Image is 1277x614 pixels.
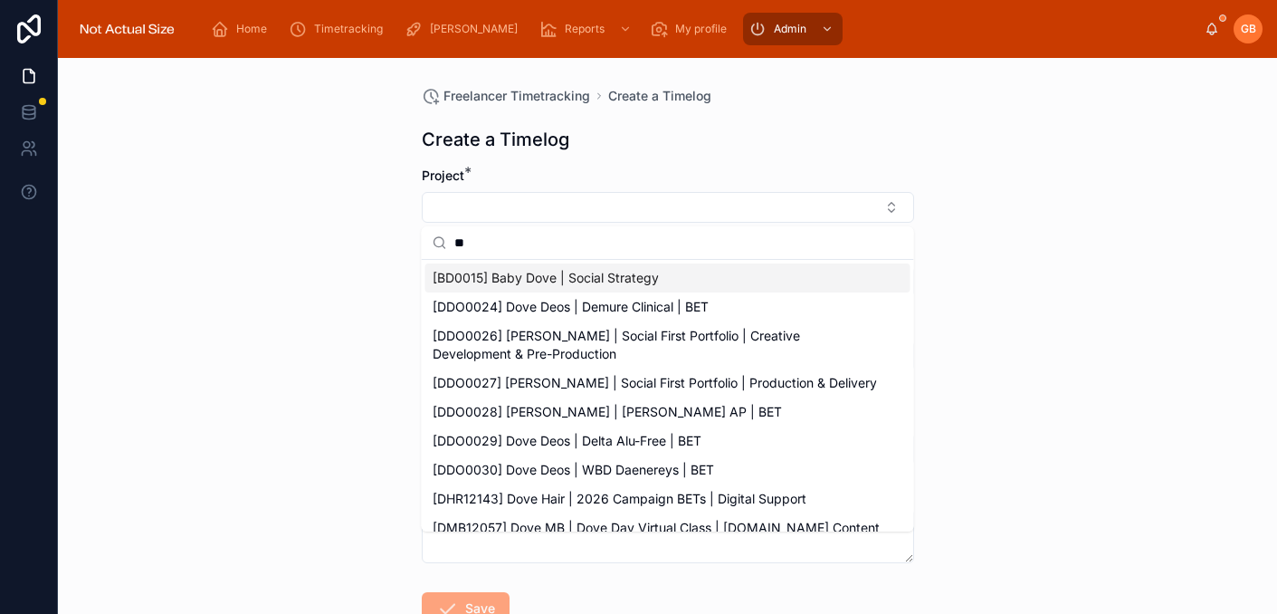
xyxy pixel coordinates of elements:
[644,13,739,45] a: My profile
[314,22,383,36] span: Timetracking
[565,22,605,36] span: Reports
[433,269,659,287] span: [BD0015] Baby Dove | Social Strategy
[196,9,1205,49] div: scrollable content
[433,461,714,479] span: [DDO0030] Dove Deos | WBD Daenereys | BET
[743,13,843,45] a: Admin
[399,13,530,45] a: [PERSON_NAME]
[774,22,806,36] span: Admin
[283,13,395,45] a: Timetracking
[433,519,882,555] span: [DMB12057] Dove MB | Dove Day Virtual Class | [DOMAIN_NAME] Content Creation
[422,168,464,183] span: Project
[422,127,569,152] h1: Create a Timelog
[433,403,782,421] span: [DDO0028] [PERSON_NAME] | [PERSON_NAME] AP | BET
[422,192,914,223] button: Select Button
[433,490,806,508] span: [DHR12143] Dove Hair | 2026 Campaign BETs | Digital Support
[433,298,709,316] span: [DDO0024] Dove Deos | Demure Clinical | BET
[205,13,280,45] a: Home
[433,374,877,392] span: [DDO0027] [PERSON_NAME] | Social First Portfolio | Production & Delivery
[72,14,182,43] img: App logo
[236,22,267,36] span: Home
[443,87,590,105] span: Freelancer Timetracking
[422,87,590,105] a: Freelancer Timetracking
[433,327,882,363] span: [DDO0026] [PERSON_NAME] | Social First Portfolio | Creative Development & Pre-Production
[430,22,518,36] span: [PERSON_NAME]
[675,22,727,36] span: My profile
[1241,22,1256,36] span: GB
[534,13,641,45] a: Reports
[608,87,711,105] a: Create a Timelog
[433,432,701,450] span: [DDO0029] Dove Deos | Delta Alu-Free | BET
[422,260,914,532] div: Suggestions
